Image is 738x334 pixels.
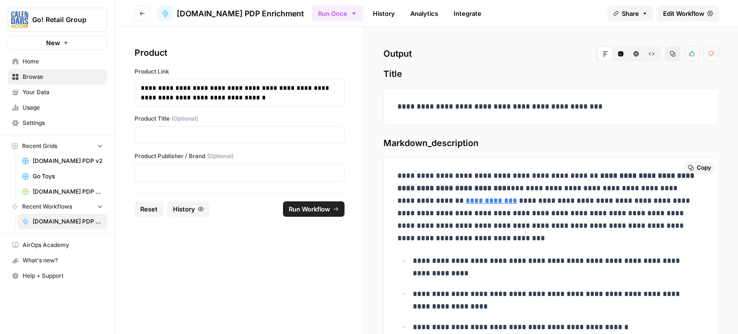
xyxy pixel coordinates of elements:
a: History [367,6,401,21]
span: [DOMAIN_NAME] PDP Enrichment Grid [33,187,103,196]
button: New [8,36,107,50]
a: Integrate [448,6,487,21]
a: [DOMAIN_NAME] PDP Enrichment [158,6,304,21]
button: Share [607,6,653,21]
span: Title [383,67,719,81]
a: AirOps Academy [8,237,107,253]
a: Edit Workflow [657,6,719,21]
label: Product Title [135,114,344,123]
a: Settings [8,115,107,131]
span: Reset [140,204,158,214]
a: Analytics [405,6,444,21]
span: Run Workflow [289,204,330,214]
button: Run Once [312,5,363,22]
span: Markdown_description [383,136,719,150]
span: History [173,204,195,214]
span: Edit Workflow [663,9,704,18]
span: Recent Workflows [22,202,72,211]
a: [DOMAIN_NAME] PDP v2 [18,153,107,169]
button: Copy [684,161,715,174]
button: Run Workflow [283,201,344,217]
label: Product Link [135,67,344,76]
a: [DOMAIN_NAME] PDP Enrichment [18,214,107,229]
span: [DOMAIN_NAME] PDP v2 [33,157,103,165]
span: Go! Retail Group [32,15,90,25]
a: Home [8,54,107,69]
span: [DOMAIN_NAME] PDP Enrichment [33,217,103,226]
span: (Optional) [207,152,234,161]
div: Product [135,46,344,60]
img: Go! Retail Group Logo [11,11,28,28]
span: Go Toys [33,172,103,181]
span: New [46,38,60,48]
button: Reset [135,201,163,217]
h2: Output [383,46,719,62]
span: Copy [697,163,711,172]
span: AirOps Academy [23,241,103,249]
button: History [167,201,209,217]
button: Recent Workflows [8,199,107,214]
span: Home [23,57,103,66]
button: What's new? [8,253,107,268]
span: (Optional) [172,114,198,123]
a: Browse [8,69,107,85]
a: Go Toys [18,169,107,184]
a: [DOMAIN_NAME] PDP Enrichment Grid [18,184,107,199]
button: Recent Grids [8,139,107,153]
span: Help + Support [23,272,103,280]
button: Help + Support [8,268,107,284]
label: Product Publisher / Brand [135,152,344,161]
button: Workspace: Go! Retail Group [8,8,107,32]
a: Your Data [8,85,107,100]
span: Recent Grids [22,142,57,150]
span: [DOMAIN_NAME] PDP Enrichment [177,8,304,19]
span: Settings [23,119,103,127]
span: Browse [23,73,103,81]
span: Usage [23,103,103,112]
span: Share [622,9,639,18]
a: Usage [8,100,107,115]
span: Your Data [23,88,103,97]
